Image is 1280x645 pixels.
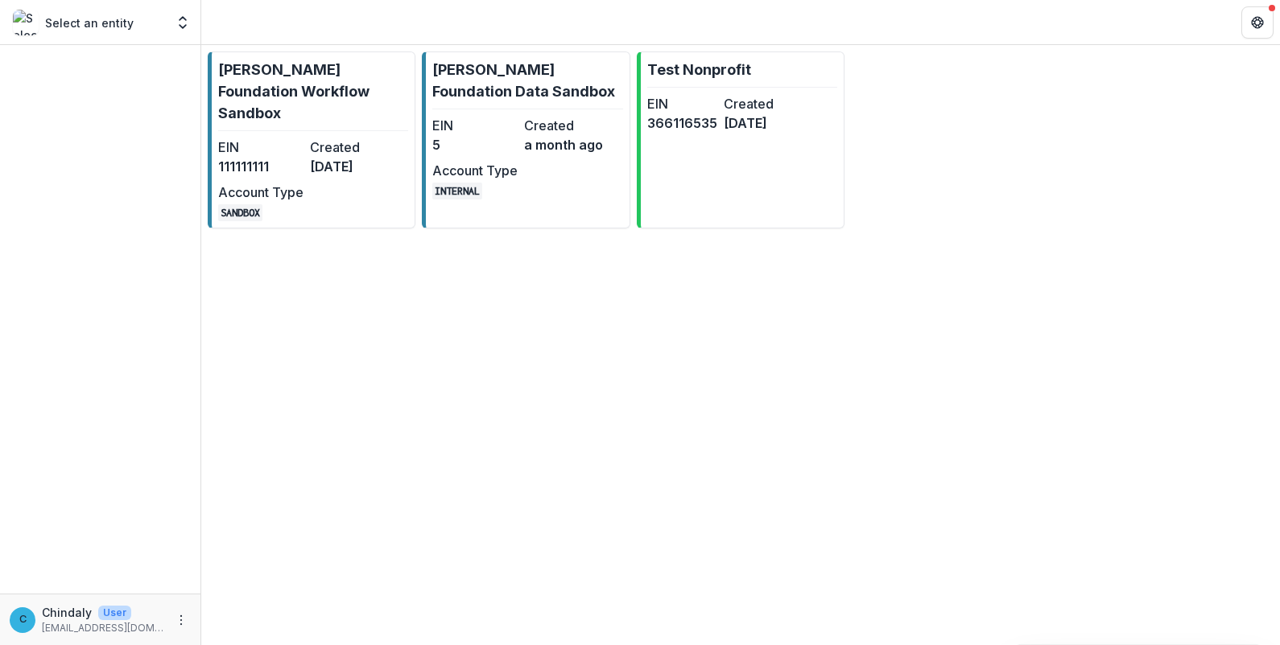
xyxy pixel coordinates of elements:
[171,610,191,630] button: More
[310,138,395,157] dt: Created
[218,183,303,202] dt: Account Type
[647,59,751,80] p: Test Nonprofit
[432,183,482,199] code: INTERNAL
[524,135,609,154] dd: a month ago
[42,604,92,621] p: Chindaly
[310,157,395,176] dd: [DATE]
[19,614,27,625] div: Chindaly
[45,14,134,31] p: Select an entity
[98,606,131,620] p: User
[422,51,630,228] a: [PERSON_NAME] Foundation Data SandboxEIN5Createda month agoAccount TypeINTERNAL
[171,6,194,39] button: Open entity switcher
[524,116,609,135] dt: Created
[218,204,262,221] code: SANDBOX
[724,113,794,133] dd: [DATE]
[42,621,165,635] p: [EMAIL_ADDRESS][DOMAIN_NAME]
[218,59,408,124] p: [PERSON_NAME] Foundation Workflow Sandbox
[637,51,844,228] a: Test NonprofitEIN366116535Created[DATE]
[724,94,794,113] dt: Created
[432,116,518,135] dt: EIN
[432,161,518,180] dt: Account Type
[218,138,303,157] dt: EIN
[432,59,622,102] p: [PERSON_NAME] Foundation Data Sandbox
[1241,6,1274,39] button: Get Help
[647,113,717,133] dd: 366116535
[432,135,518,154] dd: 5
[647,94,717,113] dt: EIN
[218,157,303,176] dd: 111111111
[13,10,39,35] img: Select an entity
[208,51,415,228] a: [PERSON_NAME] Foundation Workflow SandboxEIN111111111Created[DATE]Account TypeSANDBOX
